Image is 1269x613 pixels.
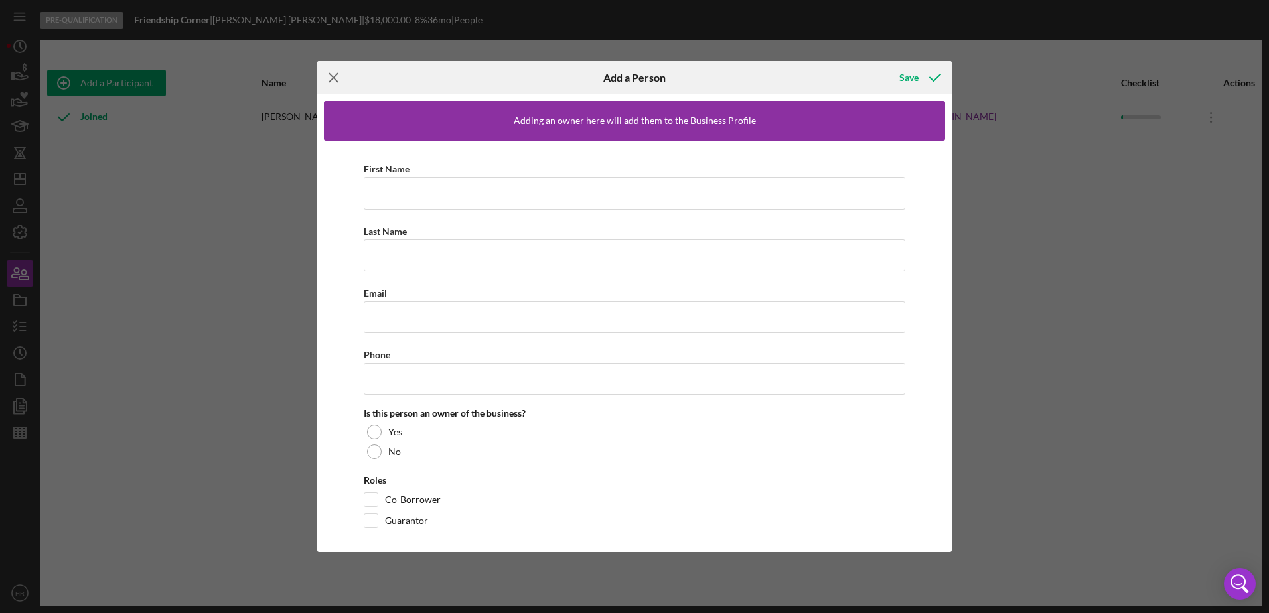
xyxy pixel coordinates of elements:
label: Email [364,287,387,299]
label: Guarantor [385,514,428,527]
label: Phone [364,349,390,360]
div: Save [899,64,919,91]
button: Save [886,64,952,91]
label: First Name [364,163,410,174]
label: Co-Borrower [385,493,441,506]
h6: Add a Person [603,72,666,84]
label: Last Name [364,226,407,237]
div: Is this person an owner of the business? [364,408,905,419]
div: Adding an owner here will add them to the Business Profile [514,115,756,126]
label: No [388,446,401,457]
div: Open Intercom Messenger [1224,568,1256,600]
div: Roles [364,475,905,486]
label: Yes [388,427,402,437]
